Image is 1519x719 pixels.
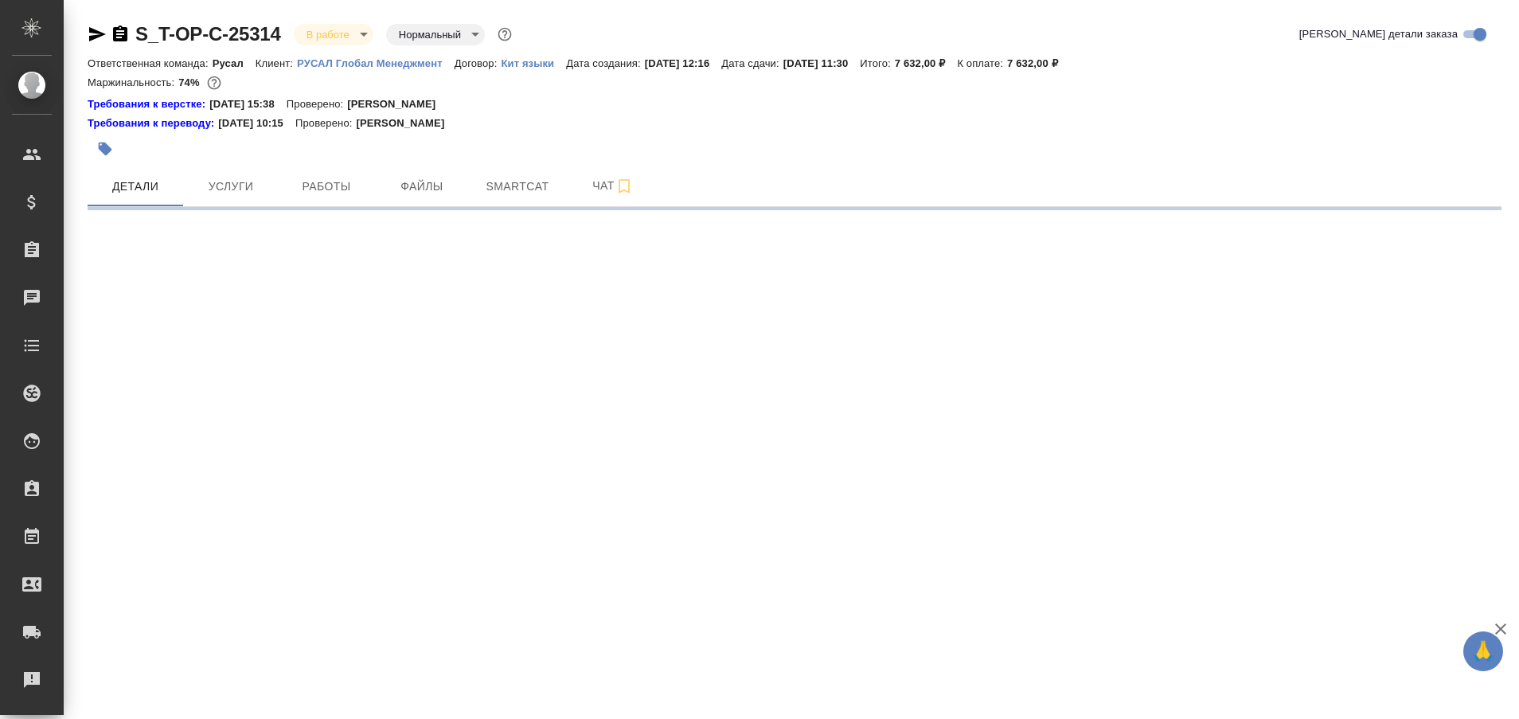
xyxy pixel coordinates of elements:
[295,115,357,131] p: Проверено:
[1299,26,1458,42] span: [PERSON_NAME] детали заказа
[193,177,269,197] span: Услуги
[957,57,1007,69] p: К оплате:
[88,131,123,166] button: Добавить тэг
[384,177,460,197] span: Файлы
[501,57,566,69] p: Кит языки
[566,57,644,69] p: Дата создания:
[297,57,455,69] p: РУСАЛ Глобал Менеджмент
[204,72,225,93] button: 1658.50 RUB;
[218,115,295,131] p: [DATE] 10:15
[575,176,651,196] span: Чат
[479,177,556,197] span: Smartcat
[88,25,107,44] button: Скопировать ссылку для ЯМессенджера
[1470,635,1497,668] span: 🙏
[88,115,218,131] div: Нажми, чтобы открыть папку с инструкцией
[302,28,354,41] button: В работе
[356,115,456,131] p: [PERSON_NAME]
[501,56,566,69] a: Кит языки
[783,57,861,69] p: [DATE] 11:30
[111,25,130,44] button: Скопировать ссылку
[213,57,256,69] p: Русал
[394,28,466,41] button: Нормальный
[288,177,365,197] span: Работы
[615,177,634,196] svg: Подписаться
[178,76,203,88] p: 74%
[135,23,281,45] a: S_T-OP-C-25314
[455,57,502,69] p: Договор:
[88,57,213,69] p: Ответственная команда:
[209,96,287,112] p: [DATE] 15:38
[88,96,209,112] div: Нажми, чтобы открыть папку с инструкцией
[645,57,722,69] p: [DATE] 12:16
[721,57,783,69] p: Дата сдачи:
[860,57,894,69] p: Итого:
[895,57,958,69] p: 7 632,00 ₽
[1463,631,1503,671] button: 🙏
[294,24,373,45] div: В работе
[297,56,455,69] a: РУСАЛ Глобал Менеджмент
[88,76,178,88] p: Маржинальность:
[386,24,485,45] div: В работе
[287,96,348,112] p: Проверено:
[494,24,515,45] button: Доп статусы указывают на важность/срочность заказа
[256,57,297,69] p: Клиент:
[97,177,174,197] span: Детали
[88,96,209,112] a: Требования к верстке:
[347,96,447,112] p: [PERSON_NAME]
[88,115,218,131] a: Требования к переводу:
[1007,57,1070,69] p: 7 632,00 ₽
